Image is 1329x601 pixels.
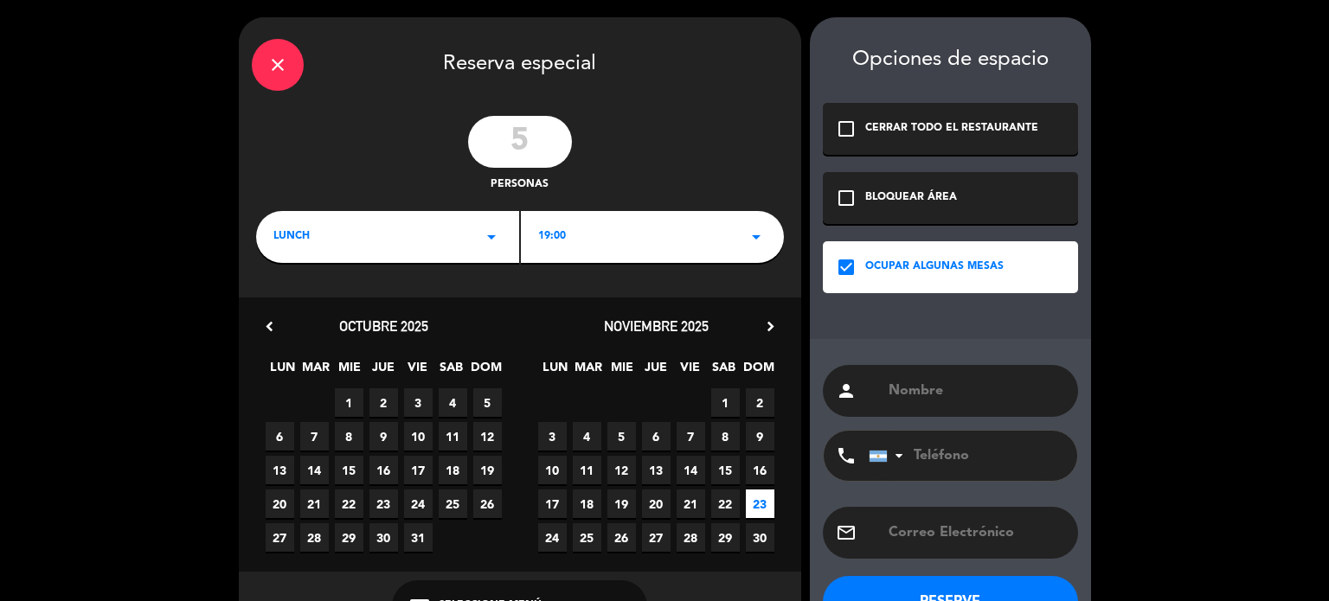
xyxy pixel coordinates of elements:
[473,456,502,484] span: 19
[266,456,294,484] span: 13
[491,176,549,194] span: personas
[335,489,363,518] span: 22
[369,523,398,552] span: 30
[865,259,1004,276] div: OCUPAR ALGUNAS MESAS
[607,523,636,552] span: 26
[865,120,1038,137] div: CERRAR TODO EL RESTAURANTE
[538,422,567,451] span: 3
[836,380,857,401] i: person
[743,357,772,386] span: DOM
[404,456,433,484] span: 17
[836,118,857,139] i: check_box_outline_blank
[746,489,774,518] span: 23
[266,523,294,552] span: 27
[746,388,774,417] span: 2
[746,523,774,552] span: 30
[575,357,603,386] span: MAR
[746,456,774,484] span: 16
[369,456,398,484] span: 16
[468,116,572,168] input: 0
[642,523,671,552] span: 27
[607,422,636,451] span: 5
[676,357,704,386] span: VIE
[573,489,601,518] span: 18
[541,357,569,386] span: LUN
[268,357,297,386] span: LUN
[481,227,502,247] i: arrow_drop_down
[711,489,740,518] span: 22
[677,489,705,518] span: 21
[538,523,567,552] span: 24
[836,257,857,278] i: check_box
[709,357,738,386] span: SAB
[369,388,398,417] span: 2
[538,456,567,484] span: 10
[870,432,909,480] div: Argentina: +54
[677,422,705,451] span: 7
[746,422,774,451] span: 9
[836,188,857,208] i: check_box_outline_blank
[300,489,329,518] span: 21
[404,388,433,417] span: 3
[608,357,637,386] span: MIE
[869,431,1059,481] input: Teléfono
[335,388,363,417] span: 1
[711,523,740,552] span: 29
[761,317,780,336] i: chevron_right
[538,489,567,518] span: 17
[836,522,857,543] i: email
[836,445,857,466] i: phone
[711,422,740,451] span: 8
[887,379,1065,403] input: Nombre
[404,489,433,518] span: 24
[439,456,467,484] span: 18
[887,521,1065,545] input: Correo Electrónico
[607,489,636,518] span: 19
[746,227,767,247] i: arrow_drop_down
[267,54,288,75] i: close
[711,388,740,417] span: 1
[369,357,398,386] span: JUE
[573,523,601,552] span: 25
[538,228,566,246] span: 19:00
[403,357,432,386] span: VIE
[336,357,364,386] span: MIE
[439,388,467,417] span: 4
[473,422,502,451] span: 12
[369,422,398,451] span: 9
[437,357,465,386] span: SAB
[677,456,705,484] span: 14
[439,422,467,451] span: 11
[473,388,502,417] span: 5
[404,523,433,552] span: 31
[607,456,636,484] span: 12
[335,422,363,451] span: 8
[823,48,1078,73] div: Opciones de espacio
[473,489,502,518] span: 26
[642,456,671,484] span: 13
[335,523,363,552] span: 29
[573,456,601,484] span: 11
[677,523,705,552] span: 28
[573,422,601,451] span: 4
[369,489,398,518] span: 23
[642,357,671,386] span: JUE
[339,317,428,335] span: octubre 2025
[273,228,310,246] span: LUNCH
[865,189,957,207] div: BLOQUEAR ÁREA
[266,422,294,451] span: 6
[302,357,331,386] span: MAR
[604,317,709,335] span: noviembre 2025
[300,456,329,484] span: 14
[239,17,801,107] div: Reserva especial
[642,422,671,451] span: 6
[642,489,671,518] span: 20
[439,489,467,518] span: 25
[300,422,329,451] span: 7
[300,523,329,552] span: 28
[404,422,433,451] span: 10
[711,456,740,484] span: 15
[260,317,279,336] i: chevron_left
[335,456,363,484] span: 15
[266,489,294,518] span: 20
